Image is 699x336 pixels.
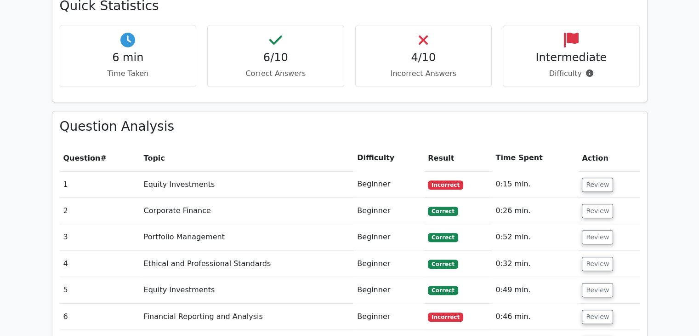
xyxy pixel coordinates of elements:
[582,310,613,324] button: Review
[582,283,613,297] button: Review
[353,171,424,197] td: Beginner
[492,145,578,171] th: Time Spent
[582,230,613,244] button: Review
[140,145,354,171] th: Topic
[424,145,492,171] th: Result
[363,68,484,79] p: Incorrect Answers
[353,145,424,171] th: Difficulty
[60,304,140,330] td: 6
[582,257,613,271] button: Review
[215,51,336,64] h4: 6/10
[60,145,140,171] th: #
[60,171,140,197] td: 1
[428,260,458,269] span: Correct
[60,198,140,224] td: 2
[578,145,639,171] th: Action
[353,198,424,224] td: Beginner
[353,304,424,330] td: Beginner
[215,68,336,79] p: Correct Answers
[140,171,354,197] td: Equity Investments
[492,171,578,197] td: 0:15 min.
[428,313,463,322] span: Incorrect
[60,277,140,303] td: 5
[428,233,458,242] span: Correct
[492,198,578,224] td: 0:26 min.
[511,68,632,79] p: Difficulty
[492,224,578,250] td: 0:52 min.
[60,224,140,250] td: 3
[582,204,613,218] button: Review
[60,119,640,134] h3: Question Analysis
[492,251,578,277] td: 0:32 min.
[428,207,458,216] span: Correct
[140,198,354,224] td: Corporate Finance
[60,251,140,277] td: 4
[353,224,424,250] td: Beginner
[63,154,101,162] span: Question
[140,304,354,330] td: Financial Reporting and Analysis
[428,180,463,190] span: Incorrect
[353,277,424,303] td: Beginner
[511,51,632,64] h4: Intermediate
[140,277,354,303] td: Equity Investments
[492,277,578,303] td: 0:49 min.
[363,51,484,64] h4: 4/10
[492,304,578,330] td: 0:46 min.
[428,286,458,295] span: Correct
[68,51,189,64] h4: 6 min
[353,251,424,277] td: Beginner
[582,178,613,192] button: Review
[140,224,354,250] td: Portfolio Management
[68,68,189,79] p: Time Taken
[140,251,354,277] td: Ethical and Professional Standards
